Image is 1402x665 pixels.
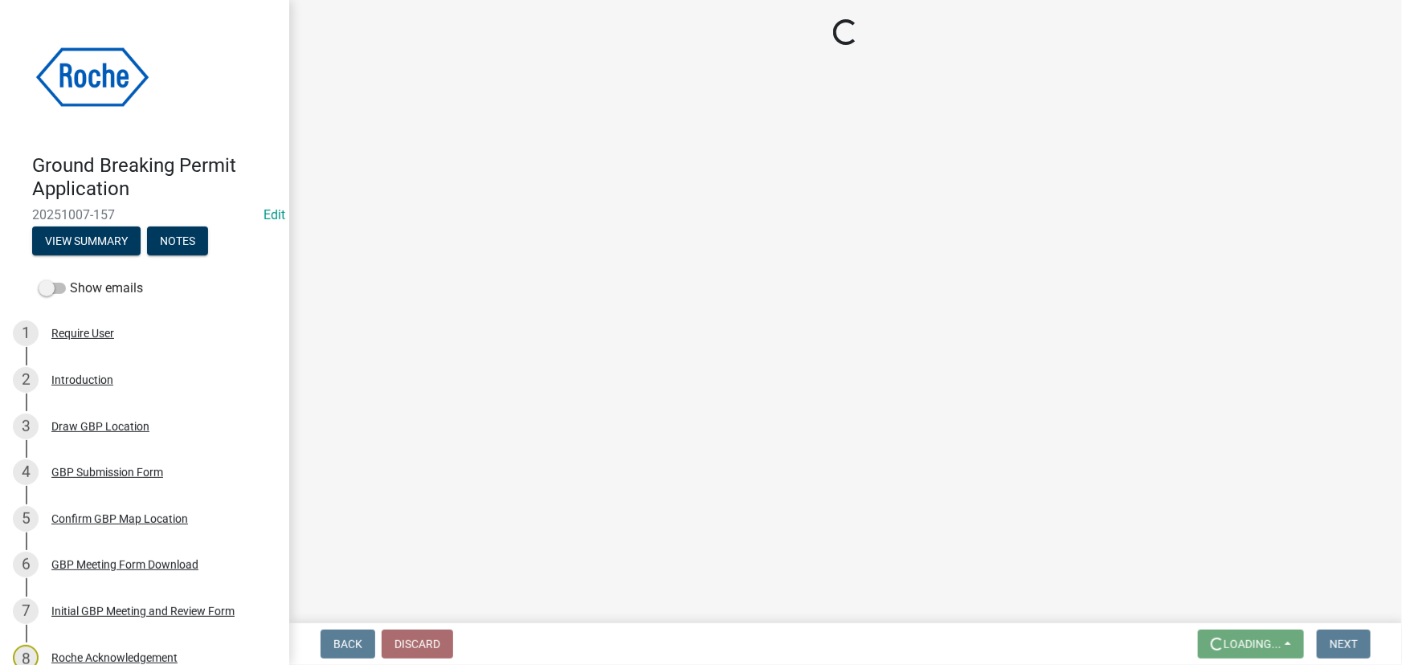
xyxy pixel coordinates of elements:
div: 3 [13,414,39,439]
button: Notes [147,226,208,255]
span: Loading... [1224,638,1281,651]
div: 1 [13,320,39,346]
div: 2 [13,367,39,393]
button: View Summary [32,226,141,255]
div: Confirm GBP Map Location [51,513,188,524]
div: Introduction [51,374,113,386]
div: 4 [13,459,39,485]
img: Roche [32,17,153,137]
div: Roche Acknowledgement [51,652,178,663]
h4: Ground Breaking Permit Application [32,154,276,201]
a: Edit [264,207,285,222]
button: Discard [382,630,453,659]
span: Next [1330,638,1358,651]
wm-modal-confirm: Summary [32,235,141,248]
wm-modal-confirm: Edit Application Number [264,207,285,222]
div: GBP Meeting Form Download [51,559,198,570]
wm-modal-confirm: Notes [147,235,208,248]
div: 6 [13,552,39,577]
div: GBP Submission Form [51,467,163,478]
button: Loading... [1198,630,1304,659]
div: 7 [13,598,39,624]
div: 5 [13,506,39,532]
div: Initial GBP Meeting and Review Form [51,606,235,617]
div: Require User [51,328,114,339]
span: 20251007-157 [32,207,257,222]
button: Back [321,630,375,659]
span: Back [333,638,362,651]
button: Next [1317,630,1371,659]
div: Draw GBP Location [51,421,149,432]
label: Show emails [39,279,143,298]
